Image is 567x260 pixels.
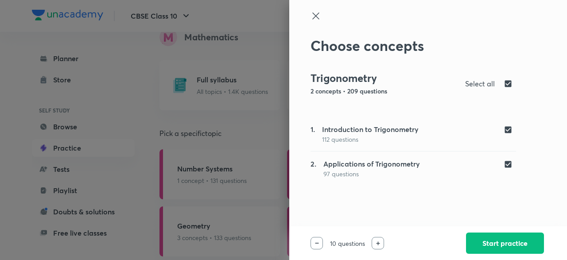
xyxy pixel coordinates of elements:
[311,72,458,85] h3: Trigonometry
[465,78,495,89] h5: Select all
[311,37,516,54] h2: Choose concepts
[311,124,315,144] h5: 1.
[376,241,380,245] img: increase
[466,233,544,254] button: Start practice
[322,135,419,144] p: 112 questions
[315,243,319,244] img: decrease
[323,239,372,248] p: 10 questions
[311,159,316,179] h5: 2.
[323,169,420,179] p: 97 questions
[323,159,420,169] h5: Applications of Trigonometry
[322,124,419,135] h5: Introduction to Trigonometry
[311,86,458,96] p: 2 concepts • 209 questions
